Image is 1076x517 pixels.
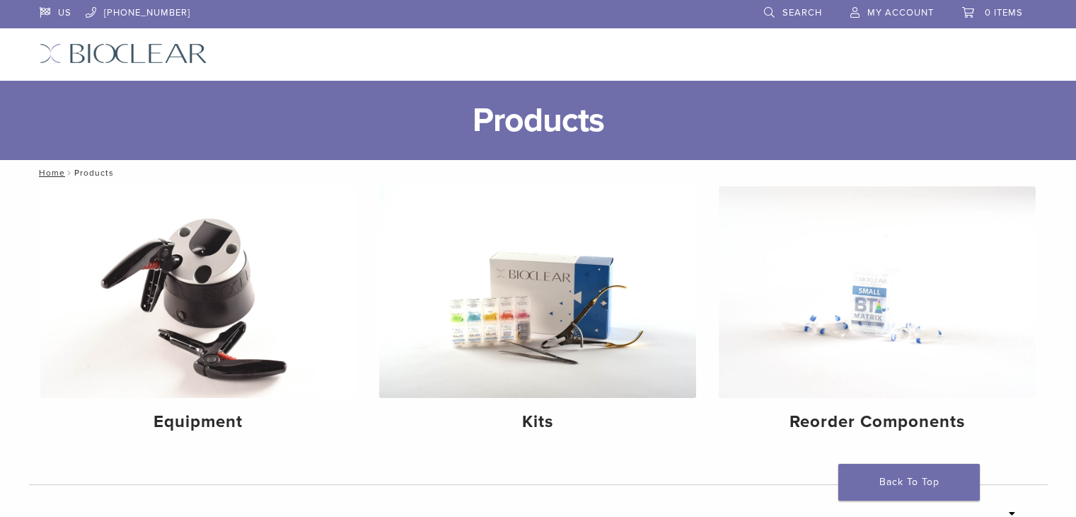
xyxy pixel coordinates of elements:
[719,186,1036,398] img: Reorder Components
[40,186,357,398] img: Equipment
[40,43,207,64] img: Bioclear
[35,168,65,178] a: Home
[867,7,934,18] span: My Account
[65,169,74,176] span: /
[838,464,980,501] a: Back To Top
[40,186,357,444] a: Equipment
[379,186,696,444] a: Kits
[730,409,1024,435] h4: Reorder Components
[29,160,1048,186] nav: Products
[985,7,1023,18] span: 0 items
[379,186,696,398] img: Kits
[782,7,822,18] span: Search
[719,186,1036,444] a: Reorder Components
[391,409,685,435] h4: Kits
[52,409,346,435] h4: Equipment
